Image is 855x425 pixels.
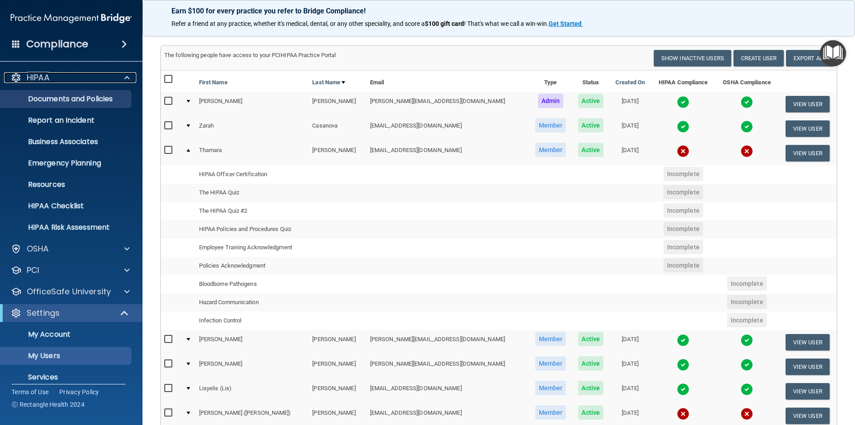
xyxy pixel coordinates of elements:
[366,330,529,355] td: [PERSON_NAME][EMAIL_ADDRESS][DOMAIN_NAME]
[538,94,564,108] span: Admin
[425,20,464,27] strong: $100 gift card
[195,184,366,202] td: The HIPAA Quiz
[195,330,309,355] td: [PERSON_NAME]
[578,381,603,395] span: Active
[6,137,127,146] p: Business Associates
[609,92,651,116] td: [DATE]
[11,265,130,276] a: PCI
[11,9,132,27] img: PMB logo
[664,240,703,254] span: Incomplete
[6,373,127,382] p: Services
[366,379,529,404] td: [EMAIL_ADDRESS][DOMAIN_NAME]
[535,356,566,371] span: Member
[309,141,366,165] td: [PERSON_NAME]
[27,308,60,318] p: Settings
[195,141,309,165] td: Thamara
[677,383,689,396] img: tick.e7d51cea.svg
[535,332,566,346] span: Member
[309,330,366,355] td: [PERSON_NAME]
[535,118,566,132] span: Member
[535,143,566,157] span: Member
[164,52,336,58] span: The following people have access to your PCIHIPAA Practice Portal
[195,116,309,141] td: Zarah
[609,379,651,404] td: [DATE]
[195,257,366,275] td: Policies Acknowledgment
[609,355,651,379] td: [DATE]
[677,145,689,157] img: cross.ca9f0e7f.svg
[171,7,826,15] p: Earn $100 for every practice you refer to Bridge Compliance!
[654,50,731,66] button: Show Inactive Users
[786,334,830,351] button: View User
[366,70,529,92] th: Email
[12,400,85,409] span: Ⓒ Rectangle Health 2024
[11,308,129,318] a: Settings
[741,120,753,133] img: tick.e7d51cea.svg
[677,334,689,347] img: tick.e7d51cea.svg
[549,20,582,27] strong: Get Started
[578,143,603,157] span: Active
[741,145,753,157] img: cross.ca9f0e7f.svg
[786,408,830,424] button: View User
[11,72,130,83] a: HIPAA
[529,70,572,92] th: Type
[195,293,366,312] td: Hazard Communication
[309,355,366,379] td: [PERSON_NAME]
[578,405,603,420] span: Active
[651,70,716,92] th: HIPAA Compliance
[6,351,127,360] p: My Users
[6,180,127,189] p: Resources
[727,276,767,291] span: Incomplete
[199,77,228,88] a: First Name
[195,220,366,239] td: HIPAA Policies and Procedures Quiz
[309,379,366,404] td: [PERSON_NAME]
[312,77,345,88] a: Last Name
[309,92,366,116] td: [PERSON_NAME]
[677,120,689,133] img: tick.e7d51cea.svg
[609,116,651,141] td: [DATE]
[664,222,703,236] span: Incomplete
[27,72,49,83] p: HIPAA
[535,405,566,420] span: Member
[27,286,111,297] p: OfficeSafe University
[6,223,127,232] p: HIPAA Risk Assessment
[727,295,767,309] span: Incomplete
[535,381,566,395] span: Member
[786,145,830,161] button: View User
[11,243,130,254] a: OSHA
[195,202,366,220] td: The HIPAA Quiz #2
[786,96,830,112] button: View User
[6,95,127,103] p: Documents and Policies
[578,332,603,346] span: Active
[195,165,366,184] td: HIPAA Officer Certification
[27,243,49,254] p: OSHA
[786,383,830,400] button: View User
[26,38,88,50] h4: Compliance
[195,355,309,379] td: [PERSON_NAME]
[578,118,603,132] span: Active
[366,116,529,141] td: [EMAIL_ADDRESS][DOMAIN_NAME]
[733,50,784,66] button: Create User
[664,258,703,272] span: Incomplete
[195,312,366,330] td: Infection Control
[786,50,833,66] a: Export All
[820,40,846,66] button: Open Resource Center
[677,359,689,371] img: tick.e7d51cea.svg
[727,313,767,327] span: Incomplete
[578,94,603,108] span: Active
[609,330,651,355] td: [DATE]
[6,330,127,339] p: My Account
[615,77,645,88] a: Created On
[786,120,830,137] button: View User
[741,96,753,108] img: tick.e7d51cea.svg
[741,359,753,371] img: tick.e7d51cea.svg
[464,20,549,27] span: ! That's what we call a win-win.
[741,408,753,420] img: cross.ca9f0e7f.svg
[664,185,703,199] span: Incomplete
[609,141,651,165] td: [DATE]
[6,202,127,210] p: HIPAA Checklist
[741,334,753,347] img: tick.e7d51cea.svg
[11,286,130,297] a: OfficeSafe University
[664,167,703,181] span: Incomplete
[12,388,49,396] a: Terms of Use
[27,265,39,276] p: PCI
